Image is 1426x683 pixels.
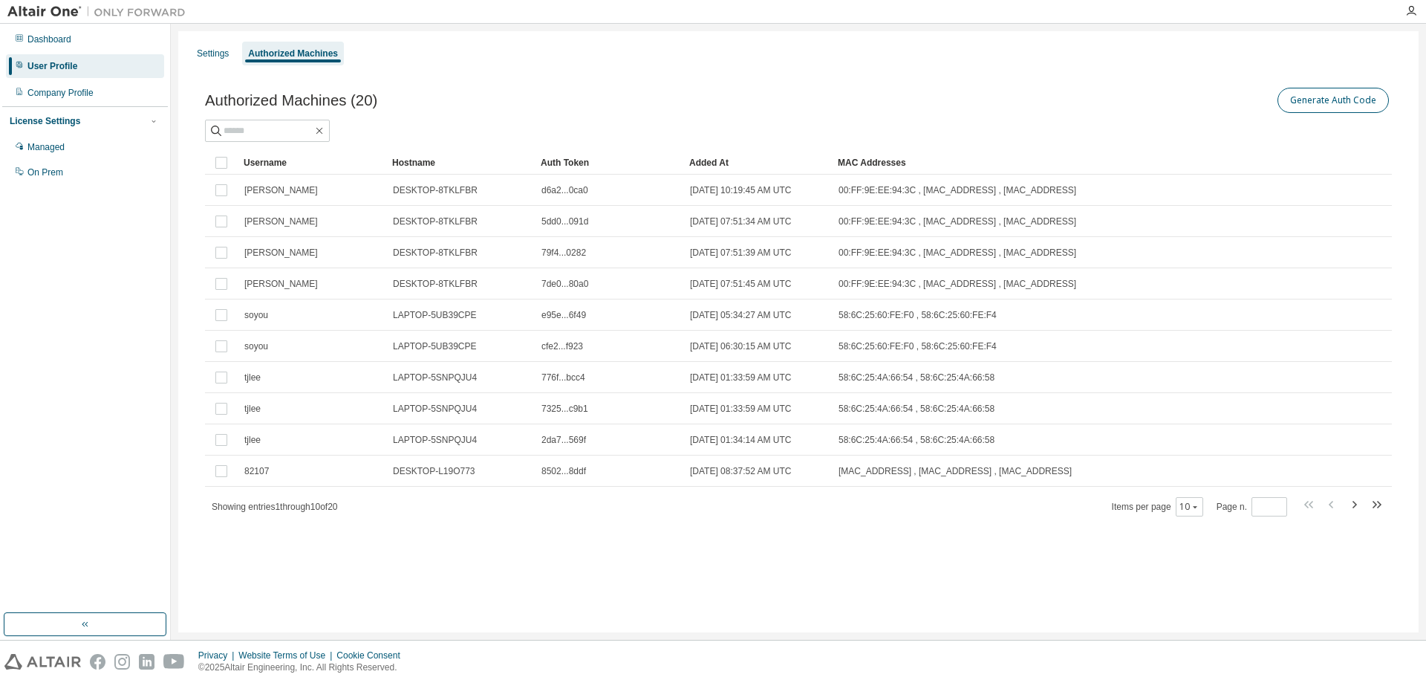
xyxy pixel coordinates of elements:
[690,184,792,196] span: [DATE] 10:19:45 AM UTC
[690,247,792,259] span: [DATE] 07:51:39 AM UTC
[541,151,677,175] div: Auth Token
[690,403,792,415] span: [DATE] 01:33:59 AM UTC
[393,216,478,227] span: DESKTOP-8TKLFBR
[839,403,994,415] span: 58:6C:25:4A:66:54 , 58:6C:25:4A:66:58
[244,434,261,446] span: tjlee
[393,465,475,477] span: DESKTOP-L19O773
[1112,497,1203,517] span: Items per page
[27,60,77,72] div: User Profile
[541,403,588,415] span: 7325...c9b1
[541,434,586,446] span: 2da7...569f
[244,184,318,196] span: [PERSON_NAME]
[244,340,268,352] span: soyou
[393,184,478,196] span: DESKTOP-8TKLFBR
[90,654,105,670] img: facebook.svg
[244,247,318,259] span: [PERSON_NAME]
[838,151,1236,175] div: MAC Addresses
[27,33,71,45] div: Dashboard
[839,309,997,321] span: 58:6C:25:60:FE:F0 , 58:6C:25:60:FE:F4
[839,247,1076,259] span: 00:FF:9E:EE:94:3C , [MAC_ADDRESS] , [MAC_ADDRESS]
[541,216,588,227] span: 5dd0...091d
[212,502,338,512] span: Showing entries 1 through 10 of 20
[689,151,826,175] div: Added At
[690,372,792,383] span: [DATE] 01:33:59 AM UTC
[541,309,586,321] span: e95e...6f49
[393,340,477,352] span: LAPTOP-5UB39CPE
[839,184,1076,196] span: 00:FF:9E:EE:94:3C , [MAC_ADDRESS] , [MAC_ADDRESS]
[393,309,477,321] span: LAPTOP-5UB39CPE
[541,247,586,259] span: 79f4...0282
[839,216,1076,227] span: 00:FF:9E:EE:94:3C , [MAC_ADDRESS] , [MAC_ADDRESS]
[839,465,1072,477] span: [MAC_ADDRESS] , [MAC_ADDRESS] , [MAC_ADDRESS]
[839,434,994,446] span: 58:6C:25:4A:66:54 , 58:6C:25:4A:66:58
[27,141,65,153] div: Managed
[839,278,1076,290] span: 00:FF:9E:EE:94:3C , [MAC_ADDRESS] , [MAC_ADDRESS]
[393,434,477,446] span: LAPTOP-5SNPQJU4
[27,87,94,99] div: Company Profile
[393,372,477,383] span: LAPTOP-5SNPQJU4
[1179,501,1199,513] button: 10
[205,92,377,109] span: Authorized Machines (20)
[541,184,588,196] span: d6a2...0ca0
[10,115,80,127] div: License Settings
[1277,88,1389,113] button: Generate Auth Code
[393,247,478,259] span: DESKTOP-8TKLFBR
[393,278,478,290] span: DESKTOP-8TKLFBR
[198,661,409,674] p: © 2025 Altair Engineering, Inc. All Rights Reserved.
[690,278,792,290] span: [DATE] 07:51:45 AM UTC
[244,216,318,227] span: [PERSON_NAME]
[197,48,229,59] div: Settings
[1217,497,1287,517] span: Page n.
[690,434,792,446] span: [DATE] 01:34:14 AM UTC
[244,309,268,321] span: soyou
[839,372,994,383] span: 58:6C:25:4A:66:54 , 58:6C:25:4A:66:58
[690,216,792,227] span: [DATE] 07:51:34 AM UTC
[248,48,338,59] div: Authorized Machines
[4,654,81,670] img: altair_logo.svg
[690,309,792,321] span: [DATE] 05:34:27 AM UTC
[163,654,185,670] img: youtube.svg
[541,340,583,352] span: cfe2...f923
[198,650,238,661] div: Privacy
[244,278,318,290] span: [PERSON_NAME]
[336,650,408,661] div: Cookie Consent
[244,151,380,175] div: Username
[541,465,586,477] span: 8502...8ddf
[690,465,792,477] span: [DATE] 08:37:52 AM UTC
[690,340,792,352] span: [DATE] 06:30:15 AM UTC
[244,403,261,415] span: tjlee
[392,151,529,175] div: Hostname
[541,278,588,290] span: 7de0...80a0
[27,166,63,178] div: On Prem
[541,372,585,383] span: 776f...bcc4
[238,650,336,661] div: Website Terms of Use
[139,654,154,670] img: linkedin.svg
[114,654,130,670] img: instagram.svg
[244,372,261,383] span: tjlee
[7,4,193,19] img: Altair One
[244,465,269,477] span: 82107
[393,403,477,415] span: LAPTOP-5SNPQJU4
[839,340,997,352] span: 58:6C:25:60:FE:F0 , 58:6C:25:60:FE:F4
